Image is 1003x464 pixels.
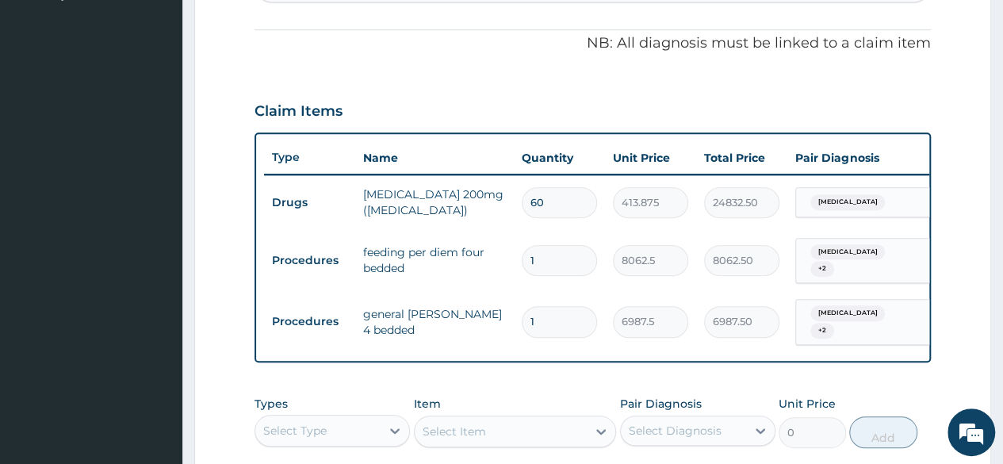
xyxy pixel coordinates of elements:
[696,142,787,174] th: Total Price
[620,396,702,412] label: Pair Diagnosis
[629,423,722,439] div: Select Diagnosis
[355,142,514,174] th: Name
[810,323,834,339] span: + 2
[355,178,514,226] td: [MEDICAL_DATA] 200mg ([MEDICAL_DATA])
[514,142,605,174] th: Quantity
[414,396,441,412] label: Item
[255,397,288,411] label: Types
[92,134,219,294] span: We're online!
[29,79,64,119] img: d_794563401_company_1708531726252_794563401
[849,416,917,448] button: Add
[810,261,834,277] span: + 2
[8,301,302,357] textarea: Type your message and hit 'Enter'
[255,103,343,121] h3: Claim Items
[264,143,355,172] th: Type
[264,246,355,275] td: Procedures
[810,194,885,210] span: [MEDICAL_DATA]
[264,188,355,217] td: Drugs
[82,89,266,109] div: Chat with us now
[810,244,885,260] span: [MEDICAL_DATA]
[355,298,514,346] td: general [PERSON_NAME] 4 bedded
[260,8,298,46] div: Minimize live chat window
[810,305,885,321] span: [MEDICAL_DATA]
[264,307,355,336] td: Procedures
[605,142,696,174] th: Unit Price
[355,236,514,284] td: feeding per diem four bedded
[779,396,836,412] label: Unit Price
[787,142,962,174] th: Pair Diagnosis
[263,423,327,439] div: Select Type
[255,33,931,54] p: NB: All diagnosis must be linked to a claim item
